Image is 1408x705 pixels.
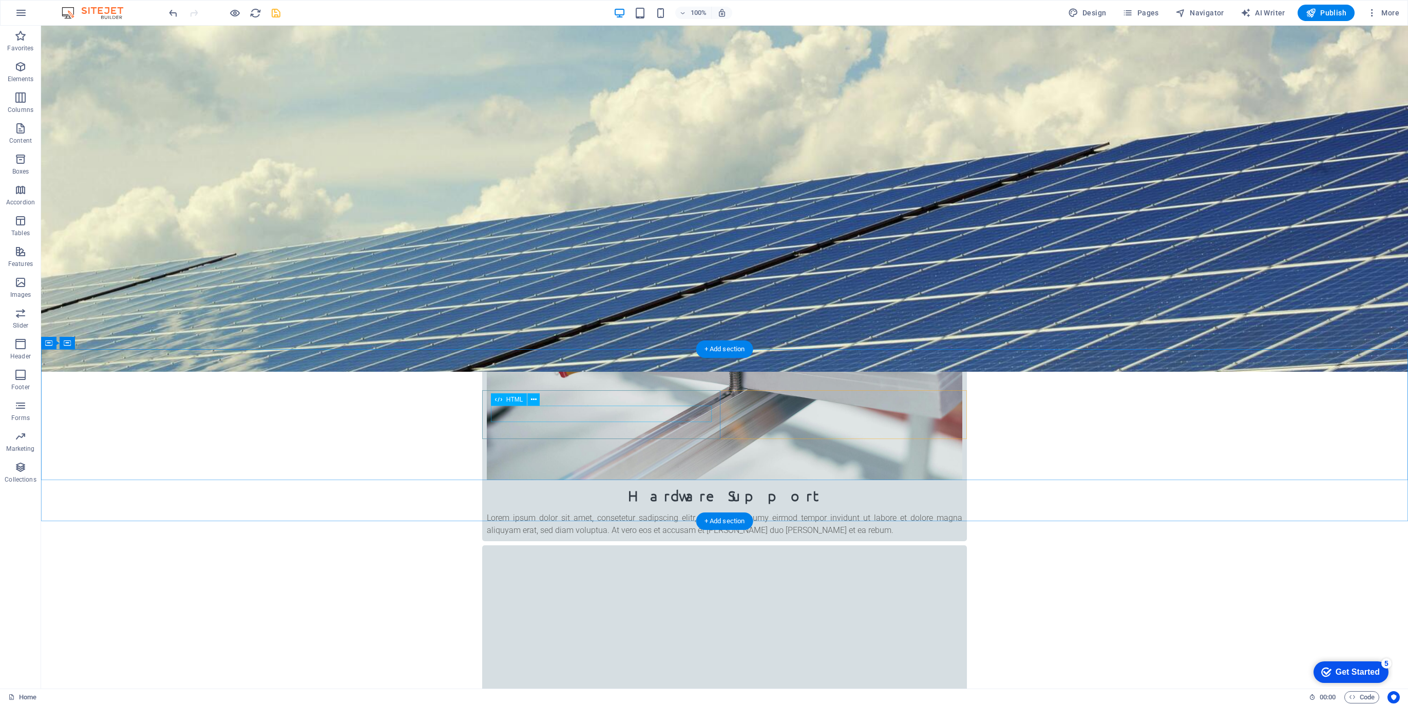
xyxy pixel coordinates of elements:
button: More [1363,5,1403,21]
span: Code [1349,691,1375,703]
p: Marketing [6,445,34,453]
p: Accordion [6,198,35,206]
p: Images [10,291,31,299]
div: 5 [76,2,86,12]
p: Favorites [7,44,33,52]
p: Features [8,260,33,268]
p: Collections [5,475,36,484]
button: undo [167,7,179,19]
a: Click to cancel selection. Double-click to open Pages [8,691,36,703]
div: + Add section [696,512,753,530]
span: Publish [1306,8,1346,18]
h6: Session time [1309,691,1336,703]
span: Design [1068,8,1107,18]
i: Save (Ctrl+S) [270,7,282,19]
i: Undo: Delete elements (Ctrl+Z) [167,7,179,19]
p: Tables [11,229,30,237]
button: Publish [1298,5,1355,21]
i: On resize automatically adjust zoom level to fit chosen device. [717,8,727,17]
img: Editor Logo [59,7,136,19]
div: + Add section [696,340,753,358]
button: Navigator [1171,5,1228,21]
button: save [270,7,282,19]
p: Columns [8,106,33,114]
button: 100% [675,7,712,19]
button: Design [1064,5,1111,21]
button: Code [1344,691,1379,703]
span: Pages [1122,8,1158,18]
div: Design (Ctrl+Alt+Y) [1064,5,1111,21]
h6: 100% [691,7,707,19]
button: AI Writer [1236,5,1289,21]
div: Get Started [30,11,74,21]
p: Footer [11,383,30,391]
span: HTML [506,396,523,403]
span: AI Writer [1241,8,1285,18]
p: Header [10,352,31,360]
p: Content [9,137,32,145]
p: Slider [13,321,29,330]
p: Elements [8,75,34,83]
div: Get Started 5 items remaining, 0% complete [8,5,83,27]
i: Reload page [250,7,261,19]
span: 00 00 [1320,691,1336,703]
button: Pages [1118,5,1163,21]
span: : [1327,693,1328,701]
button: Usercentrics [1387,691,1400,703]
span: Navigator [1175,8,1224,18]
span: More [1367,8,1399,18]
p: Forms [11,414,30,422]
button: reload [249,7,261,19]
p: Boxes [12,167,29,176]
